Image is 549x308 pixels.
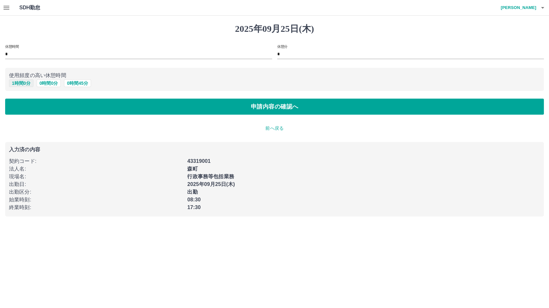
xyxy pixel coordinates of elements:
[5,44,19,49] label: 休憩時間
[187,189,197,195] b: 出勤
[64,79,91,87] button: 0時間45分
[5,125,544,132] p: 前へ戻る
[9,157,183,165] p: 契約コード :
[9,180,183,188] p: 出勤日 :
[187,174,234,179] b: 行政事務等包括業務
[187,181,235,187] b: 2025年09月25日(木)
[37,79,61,87] button: 0時間0分
[5,99,544,115] button: 申請内容の確認へ
[187,205,201,210] b: 17:30
[9,173,183,180] p: 現場名 :
[277,44,288,49] label: 休憩分
[9,79,33,87] button: 1時間0分
[187,197,201,202] b: 08:30
[9,72,540,79] p: 使用頻度の高い休憩時間
[5,23,544,34] h1: 2025年09月25日(木)
[9,196,183,204] p: 始業時刻 :
[9,204,183,211] p: 終業時刻 :
[187,158,210,164] b: 43319001
[9,147,540,152] p: 入力済の内容
[9,188,183,196] p: 出勤区分 :
[9,165,183,173] p: 法人名 :
[187,166,197,172] b: 森町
